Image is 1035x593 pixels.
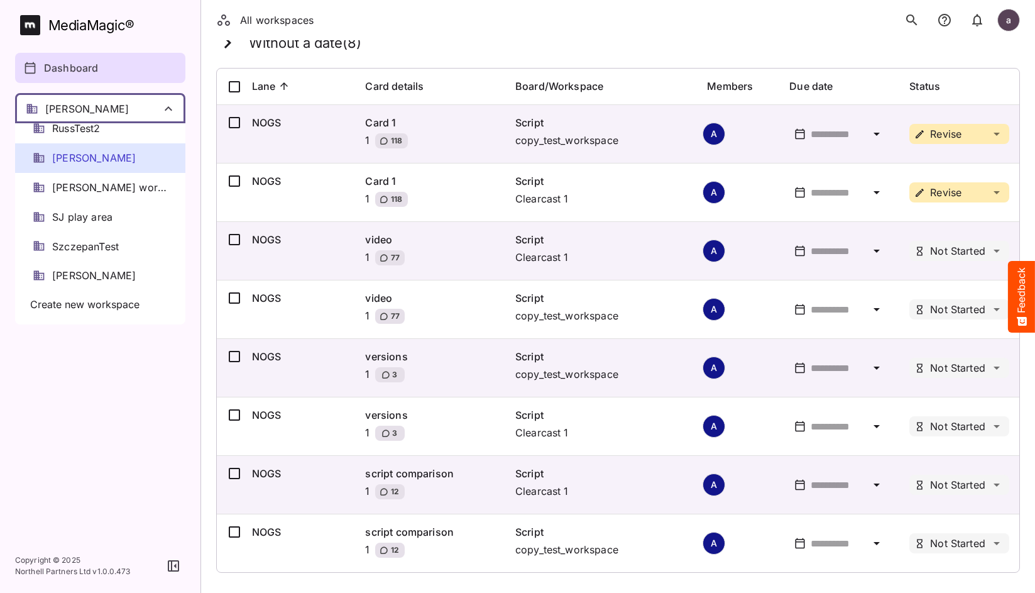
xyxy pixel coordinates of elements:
button: notifications [965,8,990,33]
button: search [899,8,924,33]
span: Create new workspace [30,297,140,312]
button: Feedback [1008,261,1035,333]
span: SzczepanTest [52,240,119,254]
span: SJ play area [52,210,112,224]
span: RussTest2 [52,121,101,136]
span: [PERSON_NAME] workspace [52,180,168,195]
button: notifications [932,8,957,33]
span: [PERSON_NAME] [52,151,136,165]
div: a [997,9,1020,31]
button: Create new workspace [23,292,178,317]
span: [PERSON_NAME] [52,269,136,283]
